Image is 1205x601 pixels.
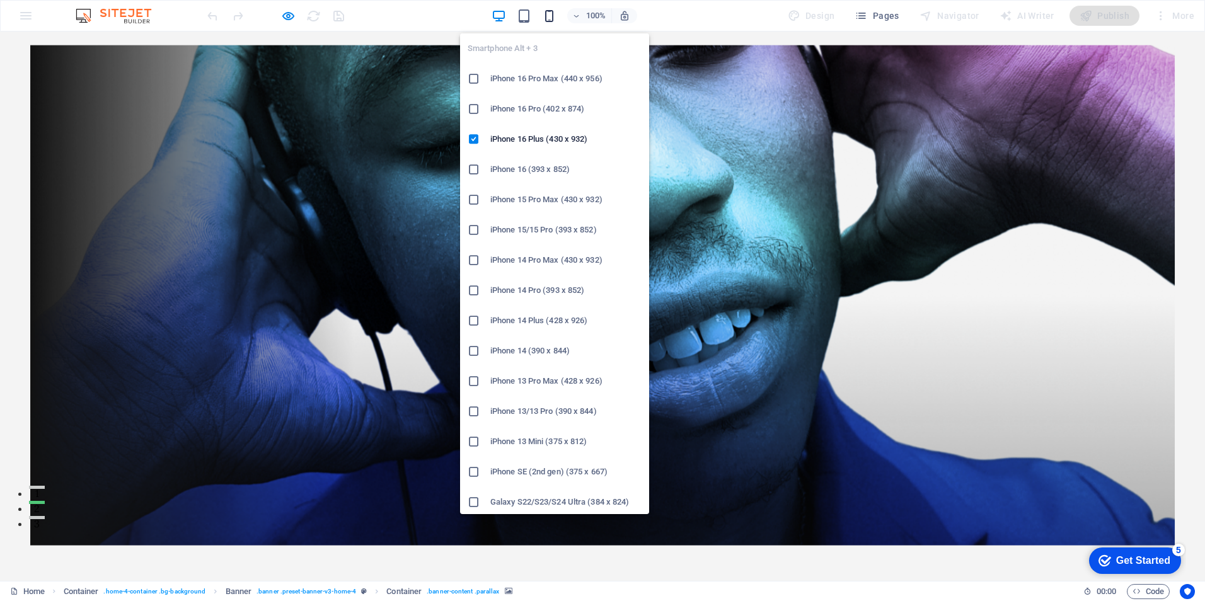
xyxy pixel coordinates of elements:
h6: iPhone SE (2nd gen) (375 x 667) [490,464,642,479]
h6: Galaxy S22/S23/S24 Ultra (384 x 824) [490,495,642,510]
div: Design (Ctrl+Alt+Y) [783,6,840,26]
span: : [1105,587,1107,596]
button: Usercentrics [1180,584,1195,599]
div: 5 [93,3,106,15]
h6: iPhone 13 Mini (375 x 812) [490,434,642,449]
h6: iPhone 14 Pro Max (430 x 932) [490,253,642,268]
i: This element is a customizable preset [361,588,367,595]
button: 100% [567,8,612,23]
h6: iPhone 15 Pro Max (430 x 932) [490,192,642,207]
button: 1 [29,454,45,457]
span: . banner-content .parallax [427,584,499,599]
h6: iPhone 14 Plus (428 x 926) [490,313,642,328]
h6: iPhone 13 Pro Max (428 x 926) [490,374,642,389]
span: Pages [855,9,899,22]
h6: iPhone 14 (390 x 844) [490,343,642,358]
h6: iPhone 16 Pro Max (440 x 956) [490,71,642,86]
div: Get Started 5 items remaining, 0% complete [10,6,102,33]
h6: iPhone 14 Pro (393 x 852) [490,283,642,298]
span: . banner .preset-banner-v3-home-4 [257,584,356,599]
span: Click to select. Double-click to edit [64,584,99,599]
h6: iPhone 13/13 Pro (390 x 844) [490,404,642,419]
nav: breadcrumb [64,584,512,599]
h6: Session time [1083,584,1117,599]
button: 2 [29,469,45,472]
a: Click to cancel selection. Double-click to open Pages [10,584,45,599]
span: 00 00 [1097,584,1116,599]
h6: iPhone 16 Pro (402 x 874) [490,101,642,117]
button: 3 [29,484,45,488]
span: Click to select. Double-click to edit [226,584,252,599]
button: Pages [850,6,904,26]
button: Code [1127,584,1170,599]
img: Editor Logo [72,8,167,23]
h6: 100% [586,8,606,23]
h6: iPhone 16 Plus (430 x 932) [490,132,642,147]
h6: iPhone 16 (393 x 852) [490,162,642,177]
span: Code [1133,584,1164,599]
span: Click to select. Double-click to edit [386,584,422,599]
span: . home-4-container .bg-background [103,584,205,599]
i: This element contains a background [505,588,512,595]
h6: iPhone 15/15 Pro (393 x 852) [490,222,642,238]
div: Get Started [37,14,91,25]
